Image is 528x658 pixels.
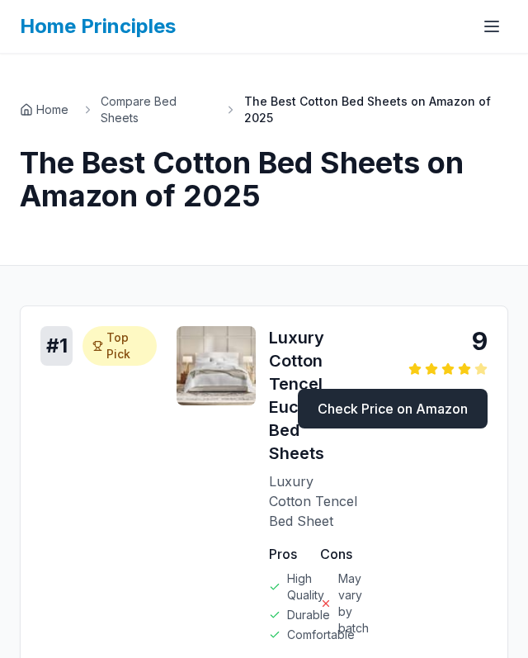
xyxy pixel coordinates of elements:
div: # 1 [40,326,73,366]
li: May vary by batch [320,570,358,637]
img: Luxury Cotton Tencel Eucalyptus Bed Sheets - Cotton, Tencel Lyocell product image [177,326,256,405]
li: Durable [269,607,307,623]
p: Luxury Cotton Tencel Bed Sheet [269,471,357,531]
span: Top Pick [106,329,147,362]
li: Comfortable [269,627,307,643]
h4: Pros [269,544,307,564]
a: Compare Bed Sheets [101,93,211,126]
a: Home Principles [20,14,176,38]
h4: Cons [320,544,358,564]
h3: Luxury Cotton Tencel Eucalyptus Bed Sheets [269,326,357,465]
a: Check Price on Amazon [298,389,488,428]
h1: The Best Cotton Bed Sheets on Amazon of 2025 [20,146,508,212]
li: High Quality [269,570,307,604]
div: 9 [298,326,488,356]
span: The Best Cotton Bed Sheets on Amazon of 2025 [244,93,508,126]
nav: Breadcrumb [20,93,508,126]
a: Home [20,102,68,118]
